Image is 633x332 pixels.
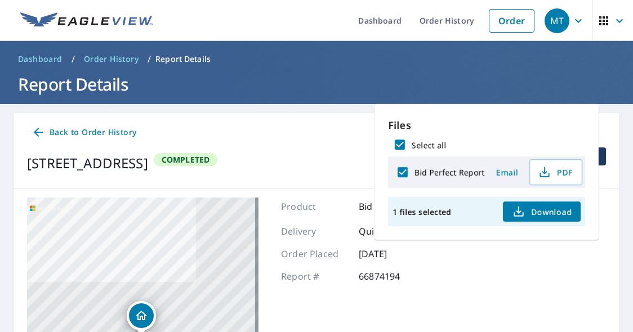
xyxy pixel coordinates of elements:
nav: breadcrumb [14,50,619,68]
span: Dashboard [18,53,63,65]
a: Order History [79,50,143,68]
a: Order [489,9,534,33]
p: 1 files selected [393,207,451,217]
span: Order History [84,53,139,65]
p: Bid Perfect [359,200,407,213]
span: Download [512,205,572,218]
a: Back to Order History [27,122,141,143]
p: Files [388,118,585,133]
div: [STREET_ADDRESS] [27,153,148,173]
p: Report Details [155,53,211,65]
button: Download [503,201,581,222]
span: Completed [155,154,217,165]
span: PDF [537,165,573,179]
a: Dashboard [14,50,67,68]
p: Delivery [281,225,349,238]
p: Quick [359,225,426,238]
h1: Report Details [14,73,619,96]
span: Email [493,167,520,178]
p: Product [281,200,349,213]
p: Report # [281,270,349,283]
img: EV Logo [20,12,153,29]
p: Order Placed [281,247,349,261]
li: / [72,52,75,66]
button: PDF [529,159,582,185]
label: Select all [412,140,446,150]
p: [DATE] [359,247,426,261]
div: MT [545,8,569,33]
button: Email [489,164,525,181]
li: / [148,52,151,66]
span: Back to Order History [32,125,136,140]
p: 66874194 [359,270,426,283]
label: Bid Perfect Report [414,167,484,178]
